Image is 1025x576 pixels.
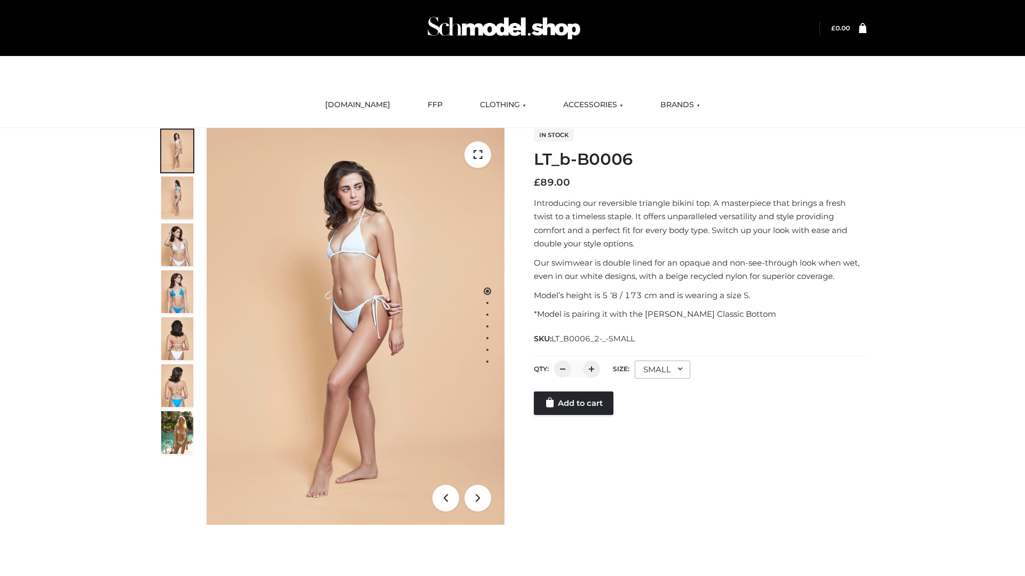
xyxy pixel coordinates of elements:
a: BRANDS [652,93,708,117]
span: £ [534,177,540,188]
a: ACCESSORIES [555,93,631,117]
img: ArielClassicBikiniTop_CloudNine_AzureSky_OW114ECO_3-scaled.jpg [161,223,193,266]
h1: LT_b-B0006 [534,150,866,169]
span: SKU: [534,332,636,345]
img: ArielClassicBikiniTop_CloudNine_AzureSky_OW114ECO_7-scaled.jpg [161,317,193,360]
img: ArielClassicBikiniTop_CloudNine_AzureSky_OW114ECO_1-scaled.jpg [161,130,193,172]
bdi: 0.00 [831,24,850,32]
label: Size: [613,365,629,373]
span: £ [831,24,835,32]
div: SMALL [635,361,690,379]
img: Arieltop_CloudNine_AzureSky2.jpg [161,411,193,454]
img: Schmodel Admin 964 [424,7,584,49]
p: *Model is pairing it with the [PERSON_NAME] Classic Bottom [534,307,866,321]
a: FFP [420,93,451,117]
a: [DOMAIN_NAME] [317,93,398,117]
img: ArielClassicBikiniTop_CloudNine_AzureSky_OW114ECO_1 [207,128,504,525]
p: Model’s height is 5 ‘8 / 173 cm and is wearing a size S. [534,289,866,302]
a: Add to cart [534,391,613,415]
label: QTY: [534,365,549,373]
a: £0.00 [831,24,850,32]
img: ArielClassicBikiniTop_CloudNine_AzureSky_OW114ECO_4-scaled.jpg [161,270,193,313]
a: CLOTHING [472,93,534,117]
span: LT_B0006_2-_-SMALL [551,334,635,343]
span: In stock [534,129,574,141]
bdi: 89.00 [534,177,570,188]
p: Our swimwear is double lined for an opaque and non-see-through look when wet, even in our white d... [534,256,866,283]
img: ArielClassicBikiniTop_CloudNine_AzureSky_OW114ECO_2-scaled.jpg [161,177,193,219]
p: Introducing our reversible triangle bikini top. A masterpiece that brings a fresh twist to a time... [534,196,866,251]
img: ArielClassicBikiniTop_CloudNine_AzureSky_OW114ECO_8-scaled.jpg [161,364,193,407]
